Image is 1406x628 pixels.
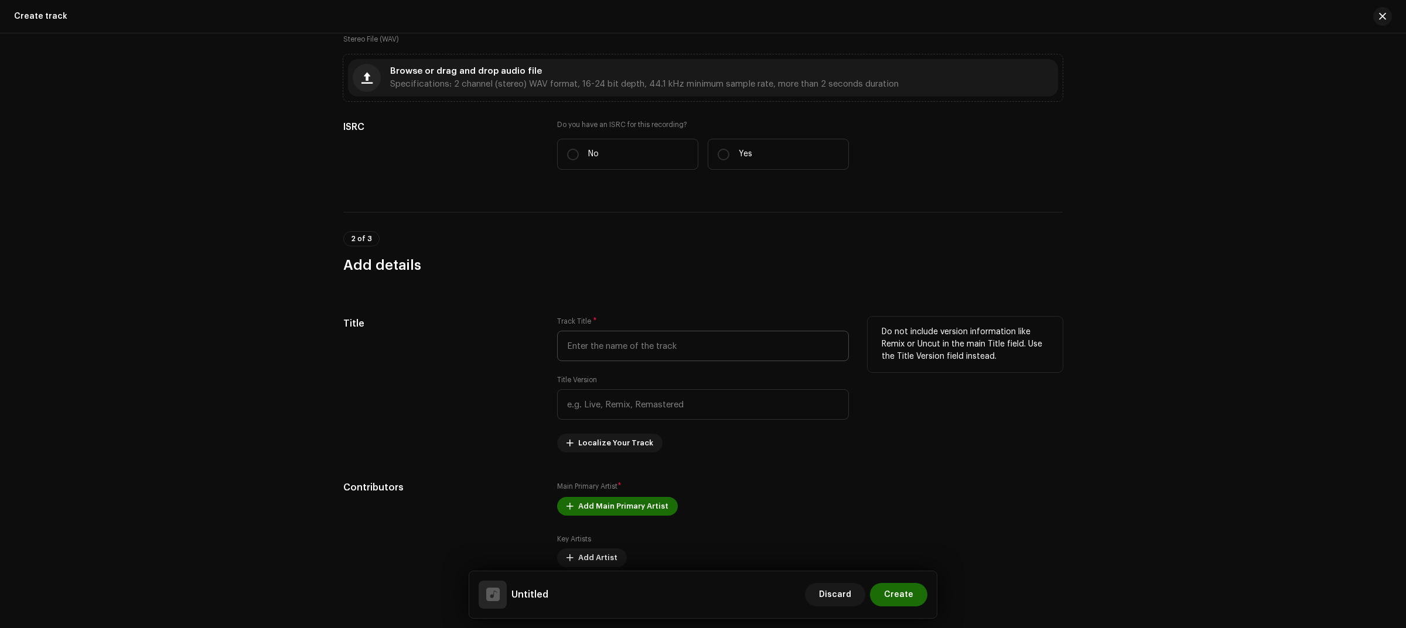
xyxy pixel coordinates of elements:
[557,375,597,385] label: Title Version
[805,583,865,606] button: Discard
[557,389,849,420] input: e.g. Live, Remix, Remastered
[343,256,1063,274] h3: Add details
[588,148,599,160] p: No
[557,434,663,452] button: Localize Your Track
[390,80,899,88] span: Specifications: 2 channel (stereo) WAV format, 16-24 bit depth, 44.1 kHz minimum sample rate, mor...
[557,483,617,490] small: Main Primary Artist
[578,431,653,455] span: Localize Your Track
[343,36,399,43] small: Stereo File (WAV)
[557,548,627,567] button: Add Artist
[739,148,752,160] p: Yes
[343,317,538,331] h5: Title
[390,67,542,76] span: Browse or drag and drop audio file
[343,120,538,134] h5: ISRC
[557,497,678,516] button: Add Main Primary Artist
[882,326,1049,363] p: Do not include version information like Remix or Uncut in the main Title field. Use the Title Ver...
[557,317,597,326] label: Track Title
[578,495,668,518] span: Add Main Primary Artist
[351,235,372,242] span: 2 of 3
[557,331,849,361] input: Enter the name of the track
[343,481,538,495] h5: Contributors
[511,588,548,602] h5: Untitled
[578,546,617,569] span: Add Artist
[884,583,913,606] span: Create
[819,583,851,606] span: Discard
[557,120,849,129] label: Do you have an ISRC for this recording?
[870,583,927,606] button: Create
[557,534,591,544] label: Key Artists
